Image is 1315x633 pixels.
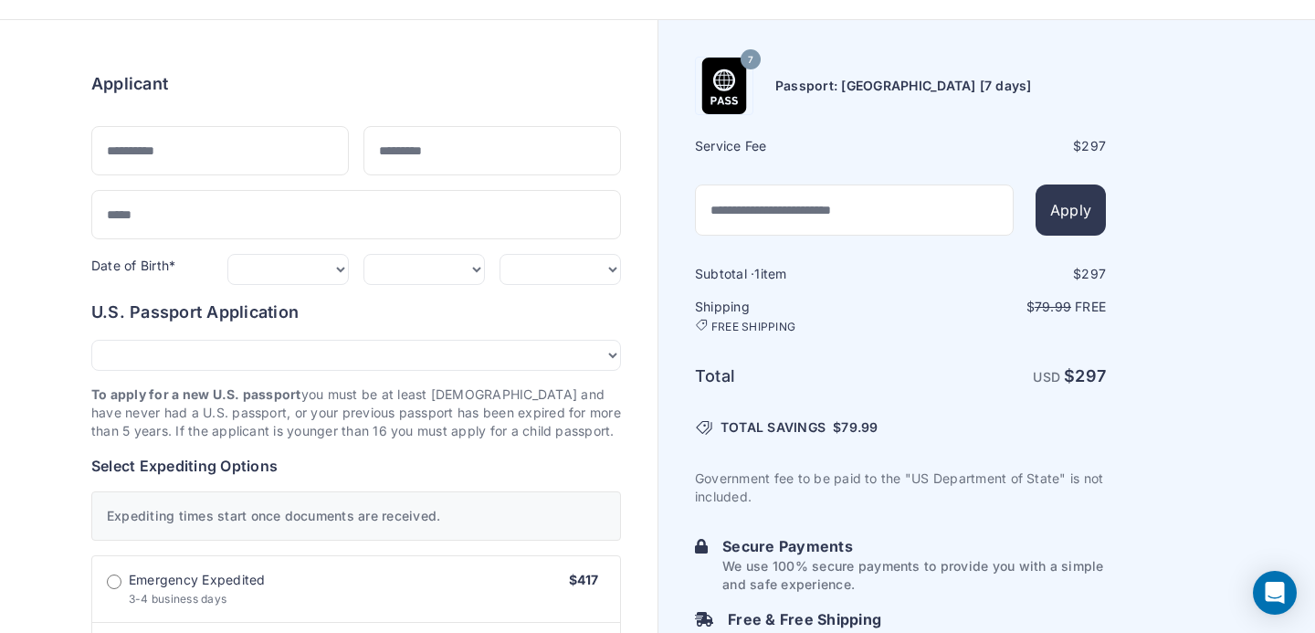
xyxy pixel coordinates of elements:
span: 79.99 [1035,299,1071,314]
label: Date of Birth* [91,258,175,273]
div: Expediting times start once documents are received. [91,491,621,541]
span: TOTAL SAVINGS [721,418,826,437]
h6: Subtotal · item [695,265,899,283]
strong: To apply for a new U.S. passport [91,386,301,402]
span: 297 [1081,266,1106,281]
div: Open Intercom Messenger [1253,571,1297,615]
span: 1 [754,266,760,281]
h6: Passport: [GEOGRAPHIC_DATA] [7 days] [775,77,1032,95]
p: $ [902,298,1106,316]
span: Emergency Expedited [129,571,266,589]
span: 7 [748,48,753,72]
img: Product Name [696,58,752,114]
div: $ [902,137,1106,155]
p: We use 100% secure payments to provide you with a simple and safe experience. [722,557,1106,594]
button: Apply [1036,185,1106,236]
h6: U.S. Passport Application [91,300,621,325]
span: $ [833,418,878,437]
span: 297 [1081,138,1106,153]
p: you must be at least [DEMOGRAPHIC_DATA] and have never had a U.S. passport, or your previous pass... [91,385,621,440]
span: 297 [1075,366,1106,385]
h6: Secure Payments [722,535,1106,557]
h6: Select Expediting Options [91,455,621,477]
div: $ [902,265,1106,283]
h6: Shipping [695,298,899,334]
h6: Total [695,364,899,389]
h6: Free & Free Shipping [728,608,1008,630]
span: 3-4 business days [129,592,226,606]
span: 79.99 [841,419,878,435]
span: FREE SHIPPING [711,320,795,334]
span: Free [1075,299,1106,314]
p: Government fee to be paid to the "US Department of State" is not included. [695,469,1106,506]
h6: Service Fee [695,137,899,155]
strong: $ [1064,366,1106,385]
span: USD [1033,369,1060,385]
span: $417 [569,572,598,587]
h6: Applicant [91,71,168,97]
